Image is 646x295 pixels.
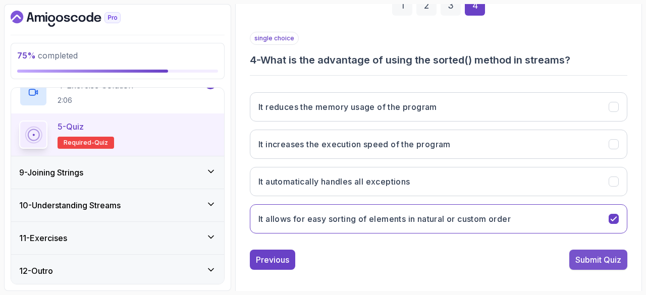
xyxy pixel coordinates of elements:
[575,254,621,266] div: Submit Quiz
[258,213,511,225] h3: It allows for easy sorting of elements in natural or custom order
[19,121,216,149] button: 5-QuizRequired-quiz
[250,32,299,45] p: single choice
[17,50,78,61] span: completed
[11,156,224,189] button: 9-Joining Strings
[58,121,84,133] p: 5 - Quiz
[11,255,224,287] button: 12-Outro
[64,139,94,147] span: Required-
[19,265,53,277] h3: 12 - Outro
[256,254,289,266] div: Previous
[11,189,224,221] button: 10-Understanding Streams
[250,53,627,67] h3: 4 - What is the advantage of using the sorted() method in streams?
[19,232,67,244] h3: 11 - Exercises
[19,199,121,211] h3: 10 - Understanding Streams
[17,50,36,61] span: 75 %
[250,250,295,270] button: Previous
[569,250,627,270] button: Submit Quiz
[250,92,627,122] button: It reduces the memory usage of the program
[19,166,83,179] h3: 9 - Joining Strings
[11,11,144,27] a: Dashboard
[250,130,627,159] button: It increases the execution speed of the program
[258,101,437,113] h3: It reduces the memory usage of the program
[258,138,451,150] h3: It increases the execution speed of the program
[250,204,627,233] button: It allows for easy sorting of elements in natural or custom order
[19,78,216,106] button: 4-Exercise Solution2:06
[94,139,108,147] span: quiz
[11,222,224,254] button: 11-Exercises
[258,175,410,188] h3: It automatically handles all exceptions
[58,95,133,105] p: 2:06
[250,167,627,196] button: It automatically handles all exceptions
